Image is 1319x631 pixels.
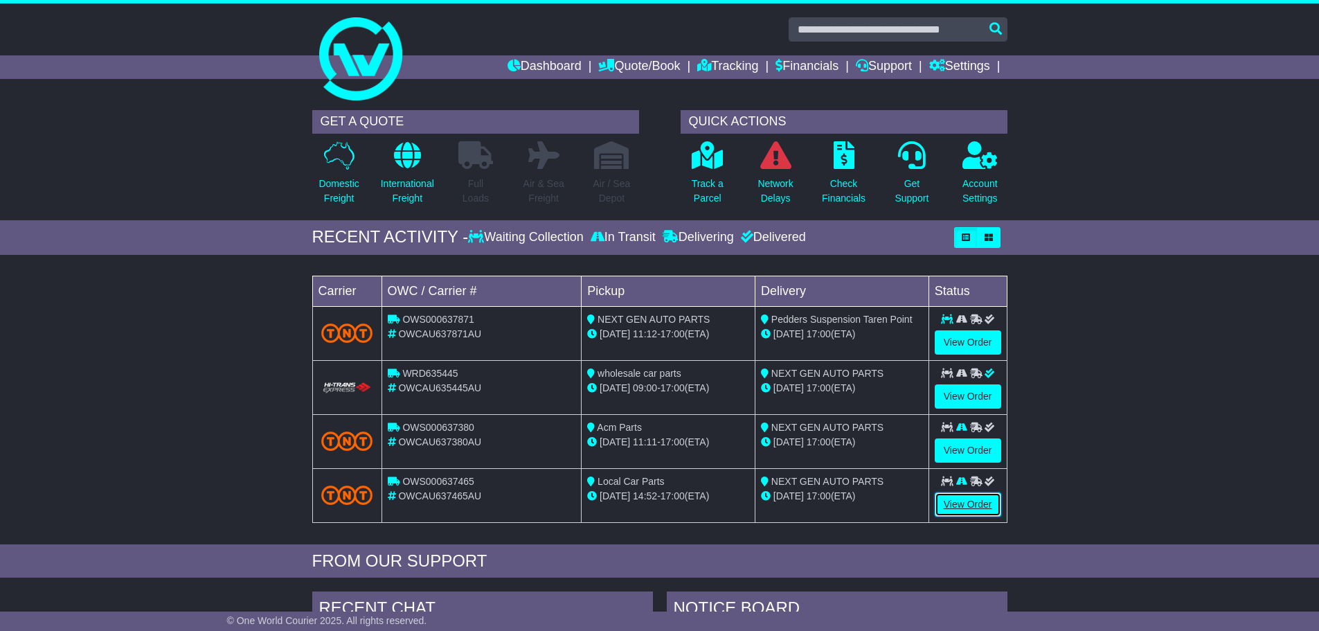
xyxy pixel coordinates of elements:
a: Dashboard [508,55,582,79]
span: Local Car Parts [598,476,664,487]
span: OWCAU637871AU [398,328,481,339]
span: 17:00 [807,382,831,393]
a: Tracking [697,55,758,79]
span: Acm Parts [597,422,642,433]
span: OWCAU635445AU [398,382,481,393]
span: NEXT GEN AUTO PARTS [771,368,883,379]
div: RECENT ACTIVITY - [312,227,469,247]
div: (ETA) [761,327,923,341]
a: View Order [935,438,1001,463]
span: Pedders Suspension Taren Point [771,314,913,325]
div: QUICK ACTIONS [681,110,1007,134]
a: Financials [775,55,838,79]
a: DomesticFreight [318,141,359,213]
p: Network Delays [757,177,793,206]
span: OWS000637871 [402,314,474,325]
div: RECENT CHAT [312,592,653,629]
span: 11:11 [633,436,657,447]
span: [DATE] [600,328,630,339]
span: 14:52 [633,490,657,501]
span: WRD635445 [402,368,458,379]
td: OWC / Carrier # [382,276,582,306]
span: 17:00 [661,436,685,447]
p: Account Settings [962,177,998,206]
span: [DATE] [600,436,630,447]
a: Settings [929,55,990,79]
a: InternationalFreight [380,141,435,213]
span: 09:00 [633,382,657,393]
span: wholesale car parts [598,368,681,379]
p: Full Loads [458,177,493,206]
img: TNT_Domestic.png [321,486,373,504]
p: Air / Sea Depot [593,177,631,206]
td: Delivery [755,276,928,306]
span: [DATE] [773,328,804,339]
span: NEXT GEN AUTO PARTS [771,476,883,487]
span: [DATE] [600,382,630,393]
td: Carrier [312,276,382,306]
div: FROM OUR SUPPORT [312,551,1007,571]
div: In Transit [587,230,659,245]
span: [DATE] [773,382,804,393]
div: (ETA) [761,381,923,396]
span: 17:00 [807,490,831,501]
span: 17:00 [807,328,831,339]
span: OWCAU637465AU [398,490,481,501]
span: OWCAU637380AU [398,436,481,447]
p: International Freight [381,177,434,206]
span: 11:12 [633,328,657,339]
span: [DATE] [773,490,804,501]
span: 17:00 [661,490,685,501]
p: Air & Sea Freight [523,177,564,206]
span: 17:00 [661,382,685,393]
p: Track a Parcel [692,177,724,206]
a: Support [856,55,912,79]
a: Track aParcel [691,141,724,213]
img: HiTrans.png [321,382,373,395]
div: - (ETA) [587,435,749,450]
a: NetworkDelays [757,141,793,213]
span: © One World Courier 2025. All rights reserved. [227,615,427,626]
div: Waiting Collection [468,230,586,245]
span: NEXT GEN AUTO PARTS [598,314,710,325]
div: (ETA) [761,435,923,450]
div: - (ETA) [587,327,749,341]
a: View Order [935,330,1001,355]
a: Quote/Book [598,55,680,79]
p: Get Support [895,177,928,206]
span: NEXT GEN AUTO PARTS [771,422,883,433]
div: GET A QUOTE [312,110,639,134]
a: View Order [935,492,1001,517]
span: OWS000637380 [402,422,474,433]
p: Check Financials [822,177,865,206]
span: [DATE] [600,490,630,501]
div: (ETA) [761,489,923,504]
a: CheckFinancials [821,141,866,213]
span: 17:00 [807,436,831,447]
a: GetSupport [894,141,929,213]
a: AccountSettings [962,141,998,213]
td: Pickup [582,276,755,306]
div: Delivered [737,230,806,245]
span: OWS000637465 [402,476,474,487]
div: Delivering [659,230,737,245]
span: 17:00 [661,328,685,339]
span: [DATE] [773,436,804,447]
div: - (ETA) [587,381,749,396]
div: NOTICE BOARD [667,592,1007,629]
img: TNT_Domestic.png [321,323,373,342]
p: Domestic Freight [318,177,359,206]
div: - (ETA) [587,489,749,504]
img: TNT_Domestic.png [321,432,373,450]
a: View Order [935,384,1001,409]
td: Status [928,276,1007,306]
